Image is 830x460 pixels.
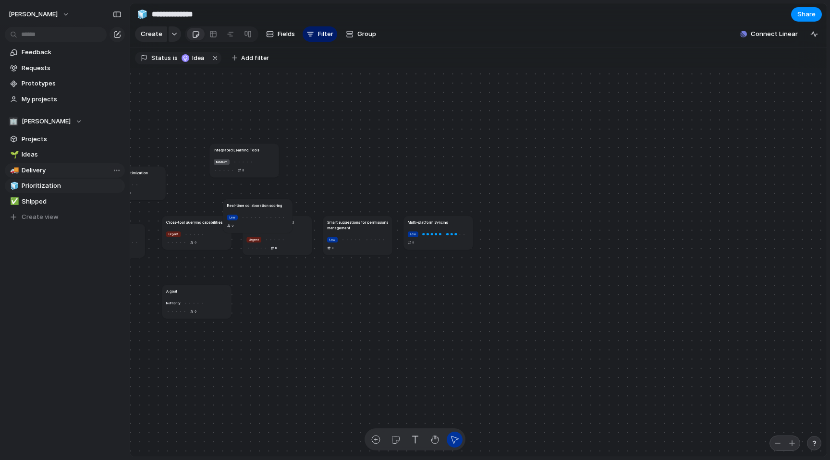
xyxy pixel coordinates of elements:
button: 0 [189,308,197,315]
span: My projects [22,95,122,104]
button: Medium [213,158,231,165]
div: 🧊 [10,181,17,192]
span: Low [410,232,415,236]
span: 0 [275,245,277,250]
span: Medium [216,159,227,164]
span: 0 [195,240,196,244]
div: 🌱 [10,149,17,160]
h1: Integrated Learning Tools [214,147,259,152]
div: ✅ [10,196,17,207]
span: Ideas [22,150,122,159]
button: Idea [179,53,209,63]
button: Connect Linear [736,27,802,41]
button: Create [135,26,167,42]
button: Create view [5,210,125,224]
a: 🧊Prioritization [5,179,125,193]
span: 0 [232,223,233,228]
span: No Priority [166,301,181,305]
button: Share [791,7,822,22]
span: Prototypes [22,79,122,88]
span: Create [141,29,162,39]
a: Feedback [5,45,125,60]
h1: A goal [166,288,177,293]
h1: Real-time collaboration scoring [227,203,282,208]
button: Fields [262,26,299,42]
div: 🧊 [137,8,147,21]
button: 0 [326,244,335,251]
a: My projects [5,92,125,107]
button: 🏢[PERSON_NAME] [5,114,125,129]
span: Fields [278,29,295,39]
button: is [171,53,180,63]
span: Shipped [22,197,122,206]
span: Feedback [22,48,122,57]
button: 0 [236,167,245,174]
span: [PERSON_NAME] [22,117,71,126]
span: is [173,54,178,62]
button: Filter [303,26,337,42]
a: ✅Shipped [5,194,125,209]
span: [PERSON_NAME] [9,10,58,19]
span: Idea [192,54,206,62]
span: Urgent [169,232,179,236]
span: Low [330,237,335,242]
button: Urgent [245,236,262,243]
span: 0 [195,309,196,314]
h1: Cross-tool querying capabilities [166,219,222,225]
span: Urgent [249,237,259,242]
span: 0 [332,245,334,250]
span: Share [797,10,816,19]
button: 🧊 [134,7,150,22]
span: Low [229,215,235,219]
button: ✅ [9,197,18,206]
span: 0 [412,240,414,244]
span: 0 [242,168,244,172]
div: 🏢 [9,117,18,126]
button: Low [406,230,419,238]
div: 🚚 [10,165,17,176]
button: 0 [226,222,234,229]
span: Requests [22,63,122,73]
a: Requests [5,61,125,75]
button: Low [226,214,239,221]
button: Urgent [165,230,182,238]
a: 🚚Delivery [5,163,125,178]
button: 0 [269,244,278,251]
h1: Multi-platform Syncing [408,219,448,225]
h1: Landing Page Optimization [100,170,148,175]
h1: Redundancy measures and disaster recovery [246,219,307,230]
span: Filter [318,29,333,39]
span: Create view [22,212,59,222]
h1: Smart suggestions for permissions management [327,219,388,230]
button: Group [341,26,381,42]
button: 🧊 [9,181,18,191]
button: 0 [189,239,197,246]
button: 🚚 [9,166,18,175]
button: [PERSON_NAME] [4,7,74,22]
a: Projects [5,132,125,146]
button: NoPriority [165,299,181,306]
span: Status [151,54,171,62]
span: 0 [129,191,131,195]
button: 0 [123,189,132,196]
span: Connect Linear [751,29,798,39]
button: 🌱 [9,150,18,159]
a: Prototypes [5,76,125,91]
button: Add filter [226,51,275,65]
span: Delivery [22,166,122,175]
span: Prioritization [22,181,122,191]
span: Projects [22,134,122,144]
a: 🌱Ideas [5,147,125,162]
button: Low [326,236,339,243]
span: Group [357,29,376,39]
span: Add filter [241,54,269,62]
button: 0 [406,239,415,246]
